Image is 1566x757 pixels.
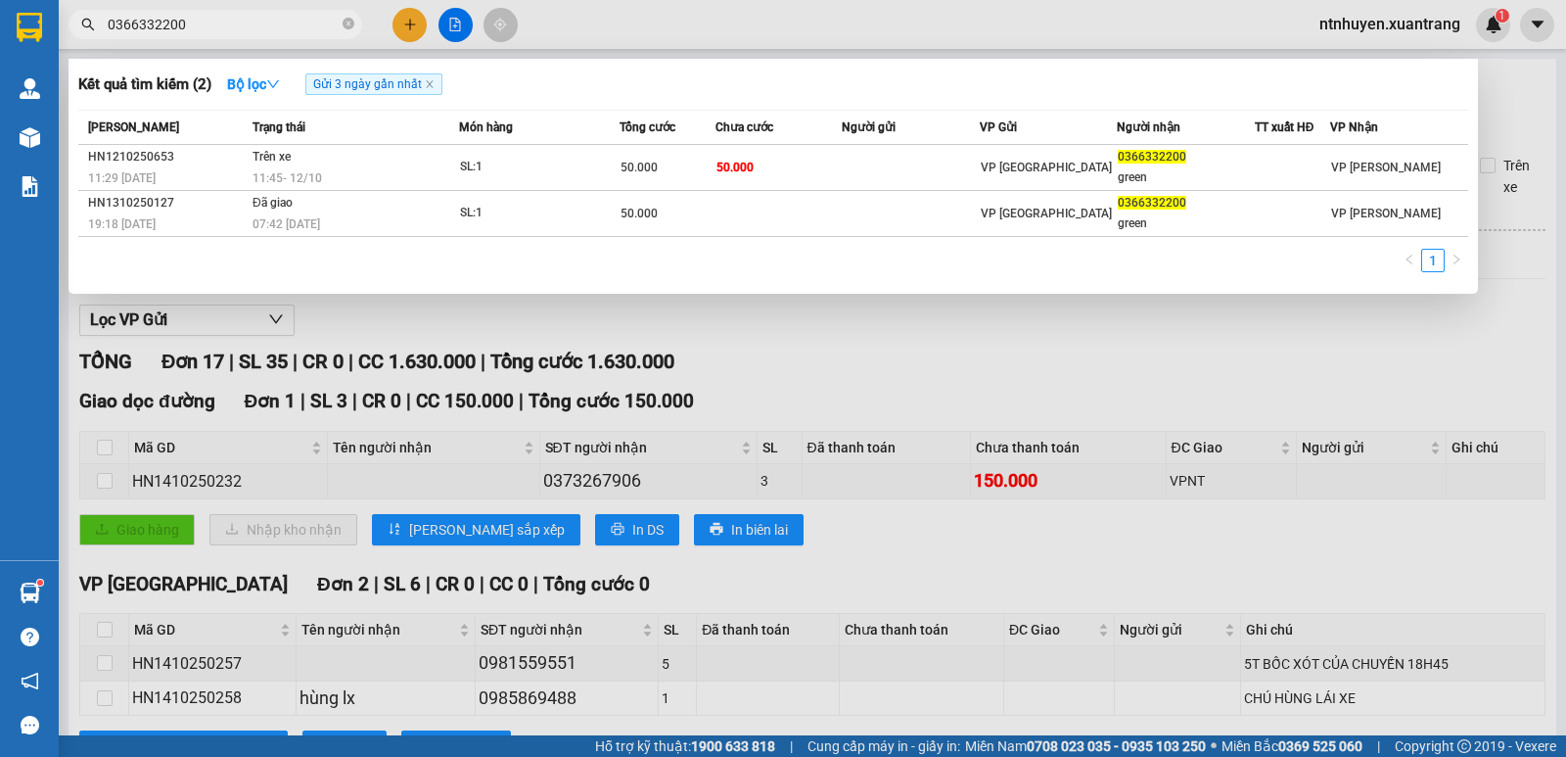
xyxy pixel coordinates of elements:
div: SL: 1 [460,203,607,224]
img: warehouse-icon [20,127,40,148]
button: Bộ lọcdown [211,69,296,100]
span: Món hàng [459,120,513,134]
span: 19:18 [DATE] [88,217,156,231]
input: Tìm tên, số ĐT hoặc mã đơn [108,14,339,35]
span: close-circle [343,18,354,29]
span: 11:45 - 12/10 [253,171,322,185]
span: 0366332200 [1118,196,1186,210]
span: close [425,79,435,89]
span: left [1404,254,1415,265]
span: TT xuất HĐ [1255,120,1314,134]
span: right [1451,254,1462,265]
img: logo-vxr [17,13,42,42]
a: 1 [1422,250,1444,271]
span: close-circle [343,16,354,34]
div: HN1210250653 [88,147,247,167]
img: solution-icon [20,176,40,197]
div: SL: 1 [460,157,607,178]
span: Chưa cước [715,120,773,134]
span: notification [21,672,39,690]
span: 50.000 [716,161,754,174]
button: left [1398,249,1421,272]
li: 1 [1421,249,1445,272]
span: message [21,716,39,734]
span: Đã giao [253,196,293,210]
div: green [1118,167,1253,188]
span: down [266,77,280,91]
sup: 1 [37,580,43,586]
span: 0366332200 [1118,150,1186,164]
span: VP Nhận [1330,120,1378,134]
span: question-circle [21,628,39,646]
li: Previous Page [1398,249,1421,272]
span: VP [PERSON_NAME] [1331,161,1441,174]
span: VP [PERSON_NAME] [1331,207,1441,220]
span: 50.000 [621,207,658,220]
span: [PERSON_NAME] [88,120,179,134]
span: Người nhận [1117,120,1180,134]
span: 07:42 [DATE] [253,217,320,231]
div: green [1118,213,1253,234]
span: Gửi 3 ngày gần nhất [305,73,442,95]
li: Next Page [1445,249,1468,272]
span: VP [GEOGRAPHIC_DATA] [981,161,1112,174]
button: right [1445,249,1468,272]
span: VP [GEOGRAPHIC_DATA] [981,207,1112,220]
span: VP Gửi [980,120,1017,134]
strong: Bộ lọc [227,76,280,92]
div: HN1310250127 [88,193,247,213]
span: search [81,18,95,31]
img: warehouse-icon [20,583,40,603]
span: 11:29 [DATE] [88,171,156,185]
h3: Kết quả tìm kiếm ( 2 ) [78,74,211,95]
span: Trạng thái [253,120,305,134]
span: Tổng cước [620,120,675,134]
img: warehouse-icon [20,78,40,99]
span: Trên xe [253,150,291,164]
span: Người gửi [842,120,896,134]
span: 50.000 [621,161,658,174]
